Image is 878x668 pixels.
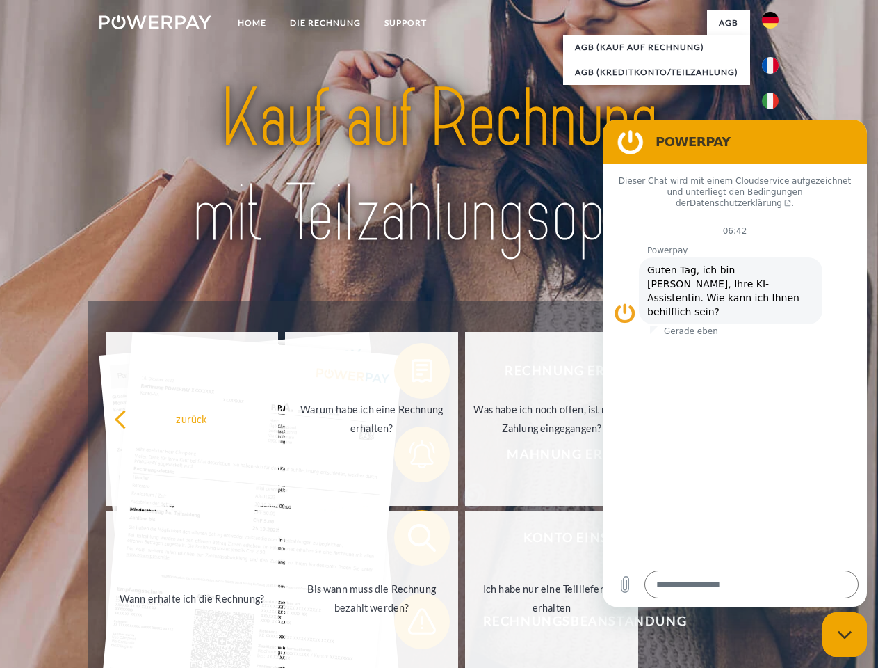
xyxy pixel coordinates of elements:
img: it [762,93,779,109]
img: de [762,12,779,29]
a: agb [707,10,750,35]
iframe: Schaltfläche zum Öffnen des Messaging-Fensters; Konversation läuft [822,612,867,657]
div: Warum habe ich eine Rechnung erhalten? [293,400,450,438]
a: Was habe ich noch offen, ist meine Zahlung eingegangen? [465,332,638,506]
div: Bis wann muss die Rechnung bezahlt werden? [293,580,450,617]
a: AGB (Kreditkonto/Teilzahlung) [563,60,750,85]
div: Was habe ich noch offen, ist meine Zahlung eingegangen? [473,400,630,438]
img: fr [762,57,779,74]
img: logo-powerpay-white.svg [99,15,211,29]
img: title-powerpay_de.svg [133,67,745,267]
div: zurück [114,409,270,428]
a: SUPPORT [373,10,439,35]
div: Wann erhalte ich die Rechnung? [114,589,270,607]
a: AGB (Kauf auf Rechnung) [563,35,750,60]
iframe: Messaging-Fenster [603,120,867,607]
a: Home [226,10,278,35]
a: DIE RECHNUNG [278,10,373,35]
div: Ich habe nur eine Teillieferung erhalten [473,580,630,617]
